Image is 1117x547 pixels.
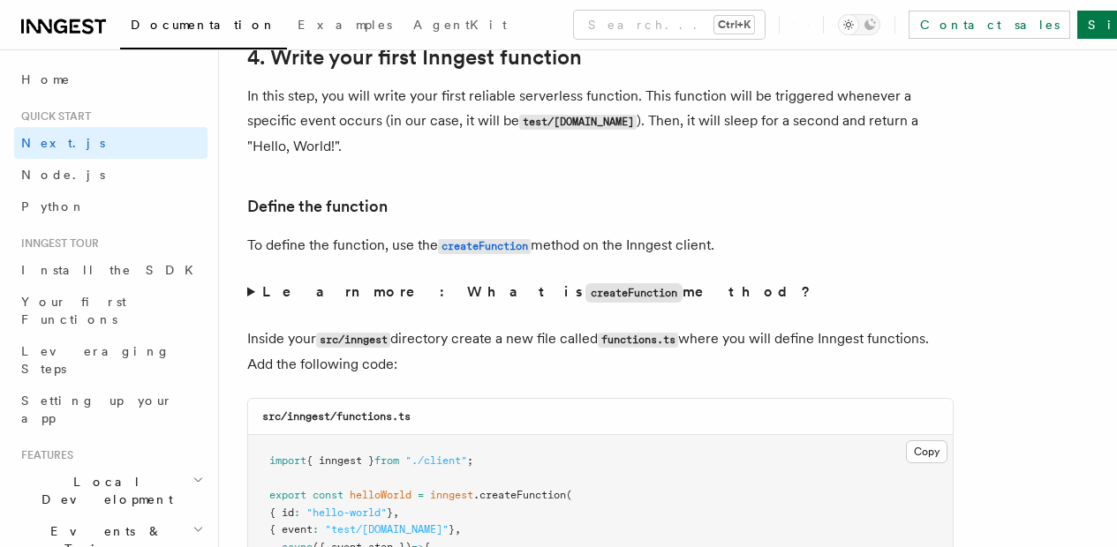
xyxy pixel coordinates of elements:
span: : [294,506,300,519]
span: , [393,506,399,519]
p: Inside your directory create a new file called where you will define Inngest functions. Add the f... [247,326,954,377]
a: Node.js [14,159,208,191]
code: functions.ts [598,333,678,348]
a: Documentation [120,5,287,49]
a: Python [14,191,208,222]
span: Your first Functions [21,295,126,326]
span: Node.js [21,168,105,182]
span: export [269,489,306,501]
code: src/inngest [316,333,390,348]
a: Next.js [14,127,208,159]
span: ( [566,489,572,501]
span: { inngest } [306,454,374,467]
kbd: Ctrl+K [714,16,754,34]
span: { event [269,523,313,536]
span: , [455,523,461,536]
span: Python [21,199,86,214]
span: "test/[DOMAIN_NAME]" [325,523,449,536]
span: Leveraging Steps [21,344,170,376]
span: Inngest tour [14,236,99,251]
p: To define the function, use the method on the Inngest client. [247,233,954,259]
span: Setting up your app [21,393,173,425]
span: AgentKit [413,18,507,32]
span: ; [467,454,473,467]
a: Install the SDK [14,254,208,286]
p: In this step, you will write your first reliable serverless function. This function will be trigg... [247,84,954,159]
button: Search...Ctrl+K [574,11,765,39]
a: Your first Functions [14,286,208,335]
code: createFunction [438,239,531,254]
span: Quick start [14,109,91,124]
button: Copy [906,440,947,463]
a: Contact sales [909,11,1070,39]
a: Define the function [247,194,388,219]
span: Documentation [131,18,276,32]
a: 4. Write your first Inngest function [247,45,582,70]
span: { id [269,506,294,519]
summary: Learn more: What iscreateFunctionmethod? [247,280,954,305]
span: import [269,454,306,467]
span: Home [21,71,71,88]
span: Install the SDK [21,263,204,277]
code: createFunction [585,283,683,303]
a: AgentKit [403,5,517,48]
span: from [374,454,399,467]
span: .createFunction [473,489,566,501]
span: const [313,489,343,501]
a: createFunction [438,236,531,253]
span: } [449,523,455,536]
span: Local Development [14,473,192,508]
span: "./client" [405,454,467,467]
span: inngest [430,489,473,501]
span: : [313,523,319,536]
strong: Learn more: What is method? [262,283,814,300]
button: Toggle dark mode [838,14,880,35]
span: } [387,506,393,519]
a: Home [14,64,208,95]
span: Next.js [21,136,105,150]
span: Features [14,448,73,462]
span: Examples [298,18,392,32]
a: Examples [287,5,403,48]
span: helloWorld [350,489,411,501]
span: "hello-world" [306,506,387,519]
code: src/inngest/functions.ts [262,410,411,423]
span: = [418,489,424,501]
code: test/[DOMAIN_NAME] [519,115,637,130]
a: Setting up your app [14,385,208,434]
a: Leveraging Steps [14,335,208,385]
button: Local Development [14,466,208,515]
